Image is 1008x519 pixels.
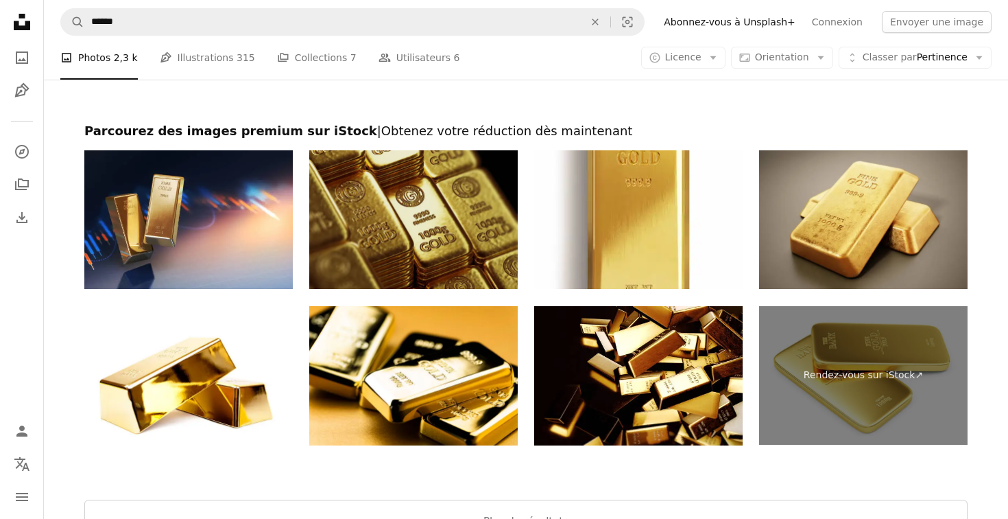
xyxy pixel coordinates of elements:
[731,47,833,69] button: Orientation
[453,50,459,65] span: 6
[84,123,968,139] h2: Parcourez des images premium sur iStock
[611,9,644,35] button: Recherche de visuels
[8,483,36,511] button: Menu
[534,150,743,290] img: Vue de dessus réaliste de la barre d’or assise sur un fond blanc, chemin d’écrêtage d’objet + d’o...
[755,51,809,62] span: Orientation
[277,36,357,80] a: Collections 7
[759,306,968,446] a: Rendez-vous sur iStock↗
[309,150,518,290] img: pile de lingots d’or brillants illustration 3d
[882,11,992,33] button: Envoyer une image
[61,9,84,35] button: Rechercher sur Unsplash
[534,306,743,446] img: Gold bars falling down.
[580,9,610,35] button: Effacer
[84,150,293,290] img: Lingots d’or réalistes sur fond de graphique financier, profondeur de champ
[350,50,357,65] span: 7
[160,36,255,80] a: Illustrations 315
[804,11,871,33] a: Connexion
[863,51,917,62] span: Classer par
[656,11,804,33] a: Abonnez-vous à Unsplash+
[863,51,968,65] span: Pertinence
[379,36,460,80] a: Utilisateurs 6
[8,204,36,231] a: Historique de téléchargement
[84,306,293,446] img: Gold
[60,8,645,36] form: Rechercher des visuels sur tout le site
[8,171,36,198] a: Collections
[8,138,36,165] a: Explorer
[8,450,36,478] button: Langue
[309,306,518,446] img: Image of Gold Ingots on Golden Background
[8,77,36,104] a: Illustrations
[839,47,992,69] button: Classer parPertinence
[8,44,36,71] a: Photos
[8,8,36,38] a: Accueil — Unsplash
[641,47,725,69] button: Licence
[759,150,968,290] img: Lingots d’or de 1 kg sur fond gris avec des ombres douces
[665,51,701,62] span: Licence
[8,417,36,445] a: Connexion / S’inscrire
[237,50,255,65] span: 315
[377,124,633,138] span: | Obtenez votre réduction dès maintenant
